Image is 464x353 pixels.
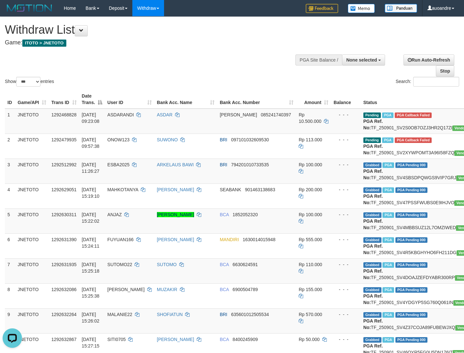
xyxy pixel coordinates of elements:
[403,54,454,65] a: Run Auto-Refresh
[299,312,322,317] span: Rp 570.000
[348,4,375,13] img: Button%20Memo.svg
[82,137,100,149] span: [DATE] 09:57:38
[382,337,394,343] span: Marked by auowiliam
[5,134,15,159] td: 2
[299,112,321,124] span: Rp 10.500.000
[154,90,217,109] th: Bank Acc. Name: activate to sort column ascending
[15,258,49,283] td: JNETOTO
[220,112,257,117] span: [PERSON_NAME]
[157,212,194,217] a: [PERSON_NAME]
[382,312,394,318] span: Marked by auowiliam
[82,312,100,324] span: [DATE] 15:26:02
[299,262,322,267] span: Rp 110.000
[5,233,15,258] td: 6
[157,187,194,192] a: [PERSON_NAME]
[82,337,100,348] span: [DATE] 15:27:15
[436,65,454,76] a: Stop
[363,169,383,180] b: PGA Ref. No:
[363,194,383,205] b: PGA Ref. No:
[233,337,258,342] span: Copy 8400245909 to clipboard
[299,237,322,242] span: Rp 555.000
[5,3,54,13] img: MOTION_logo.png
[395,312,428,318] span: PGA Pending
[382,112,393,118] span: Marked by auowiliam
[382,287,394,293] span: Marked by auowiliam
[220,312,227,317] span: BRI
[220,287,229,292] span: BCA
[334,161,358,168] div: - - -
[299,212,322,217] span: Rp 100.000
[107,137,129,142] span: ONOW123
[363,262,381,268] span: Grabbed
[363,212,381,218] span: Grabbed
[220,262,229,267] span: BCA
[15,159,49,183] td: JNETOTO
[233,212,258,217] span: Copy 1852052320 to clipboard
[82,262,100,274] span: [DATE] 15:25:18
[382,137,393,143] span: Marked by auofahmi
[107,187,138,192] span: MAHKOTANYA
[5,183,15,208] td: 4
[395,237,428,243] span: PGA Pending
[413,77,459,87] input: Search:
[15,183,49,208] td: JNETOTO
[396,77,459,87] label: Search:
[220,337,229,342] span: BCA
[15,308,49,333] td: JNETOTO
[363,112,381,118] span: Pending
[334,186,358,193] div: - - -
[231,137,269,142] span: Copy 097101032609530 to clipboard
[51,262,77,267] span: 1292631935
[15,109,49,134] td: JNETOTO
[395,137,432,143] span: PGA Error
[49,90,79,109] th: Trans ID: activate to sort column ascending
[105,90,154,109] th: User ID: activate to sort column ascending
[295,54,342,65] div: PGA Site Balance /
[299,287,322,292] span: Rp 155.000
[382,162,394,168] span: Marked by auofahmi
[51,212,77,217] span: 1292630311
[5,109,15,134] td: 1
[363,337,381,343] span: Grabbed
[5,159,15,183] td: 3
[363,119,383,130] b: PGA Ref. No:
[5,258,15,283] td: 7
[306,4,338,13] img: Feedback.jpg
[363,243,383,255] b: PGA Ref. No:
[220,212,229,217] span: BCA
[82,287,100,299] span: [DATE] 15:25:38
[299,137,322,142] span: Rp 113.000
[51,312,77,317] span: 1292632264
[157,162,194,167] a: ARKELAUS BAWI
[51,112,77,117] span: 1292468828
[107,237,134,242] span: FUYUAN166
[82,162,100,174] span: [DATE] 11:26:27
[15,233,49,258] td: JNETOTO
[299,162,322,167] span: Rp 100.000
[233,287,258,292] span: Copy 6900504789 to clipboard
[5,208,15,233] td: 5
[395,337,428,343] span: PGA Pending
[261,112,291,117] span: Copy 085241740397 to clipboard
[107,312,132,317] span: MALANIE22
[363,312,381,318] span: Grabbed
[107,112,134,117] span: ASDARANDI
[3,3,22,22] button: Open LiveChat chat widget
[245,187,275,192] span: Copy 901463138683 to clipboard
[157,262,177,267] a: SUTOMO
[107,162,130,167] span: ESBA2025
[363,237,381,243] span: Grabbed
[395,287,428,293] span: PGA Pending
[16,77,40,87] select: Showentries
[220,187,241,192] span: SEABANK
[296,90,331,109] th: Amount: activate to sort column ascending
[157,237,194,242] a: [PERSON_NAME]
[363,268,383,280] b: PGA Ref. No:
[382,187,394,193] span: Marked by auowahyu
[395,262,428,268] span: PGA Pending
[299,337,320,342] span: Rp 50.000
[82,187,100,199] span: [DATE] 15:19:10
[82,237,100,249] span: [DATE] 15:24:11
[82,112,100,124] span: [DATE] 09:23:08
[363,162,381,168] span: Grabbed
